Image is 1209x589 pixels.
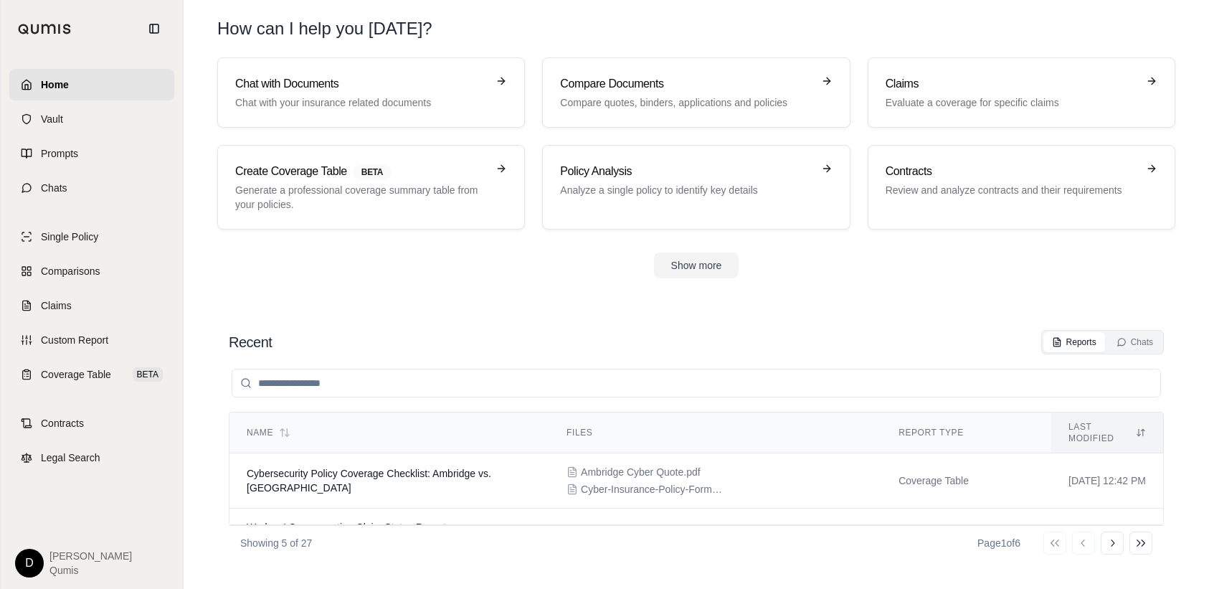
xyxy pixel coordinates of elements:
[41,367,111,382] span: Coverage Table
[143,17,166,40] button: Collapse sidebar
[41,451,100,465] span: Legal Search
[9,103,174,135] a: Vault
[1068,421,1146,444] div: Last modified
[549,413,881,453] th: Files
[353,164,392,180] span: BETA
[235,75,487,93] h3: Chat with Documents
[9,255,174,287] a: Comparisons
[1116,336,1153,348] div: Chats
[9,69,174,100] a: Home
[977,536,1020,550] div: Page 1 of 6
[41,77,69,92] span: Home
[9,359,174,390] a: Coverage TableBETA
[542,145,850,230] a: Policy AnalysisAnalyze a single policy to identify key details
[240,536,312,550] p: Showing 5 of 27
[49,549,132,563] span: [PERSON_NAME]
[886,183,1137,197] p: Review and analyze contracts and their requirements
[217,145,525,230] a: Create Coverage TableBETAGenerate a professional coverage summary table from your policies.
[133,367,163,382] span: BETA
[18,24,72,34] img: Qumis Logo
[542,57,850,128] a: Compare DocumentsCompare quotes, binders, applications and policies
[9,324,174,356] a: Custom Report
[217,57,525,128] a: Chat with DocumentsChat with your insurance related documents
[886,163,1137,180] h3: Contracts
[41,181,67,195] span: Chats
[654,253,739,278] button: Show more
[247,522,452,547] span: Workers' Compensation Claim Status Report - Fresno County Bus Driver
[235,95,487,110] p: Chat with your insurance related documents
[41,146,78,161] span: Prompts
[868,145,1175,230] a: ContractsReview and analyze contracts and their requirements
[9,138,174,169] a: Prompts
[560,163,812,180] h3: Policy Analysis
[41,112,63,126] span: Vault
[1052,336,1096,348] div: Reports
[9,172,174,204] a: Chats
[15,549,44,578] div: D
[217,17,1175,40] h1: How can I help you [DATE]?
[235,183,487,212] p: Generate a professional coverage summary table from your policies.
[886,95,1137,110] p: Evaluate a coverage for specific claims
[881,413,1051,453] th: Report Type
[881,453,1051,509] td: Coverage Table
[560,183,812,197] p: Analyze a single policy to identify key details
[560,75,812,93] h3: Compare Documents
[41,416,84,430] span: Contracts
[9,290,174,321] a: Claims
[9,407,174,439] a: Contracts
[9,442,174,473] a: Legal Search
[247,427,532,438] div: Name
[229,332,272,352] h2: Recent
[9,221,174,253] a: Single Policy
[49,563,132,578] span: Qumis
[581,465,701,479] span: Ambridge Cyber Quote.pdf
[41,298,72,313] span: Claims
[868,57,1175,128] a: ClaimsEvaluate a coverage for specific claims
[581,482,724,496] span: Cyber-Insurance-Policy-Form.pdf
[1051,509,1163,561] td: [DATE] 11:22 AM
[247,468,491,494] span: Cybersecurity Policy Coverage Checklist: Ambridge vs. At-Bay
[1043,332,1105,352] button: Reports
[560,95,812,110] p: Compare quotes, binders, applications and policies
[41,230,98,244] span: Single Policy
[41,264,100,278] span: Comparisons
[1051,453,1163,509] td: [DATE] 12:42 PM
[1108,332,1162,352] button: Chats
[235,163,487,180] h3: Create Coverage Table
[41,333,108,347] span: Custom Report
[881,509,1051,561] td: Generic Report
[886,75,1137,93] h3: Claims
